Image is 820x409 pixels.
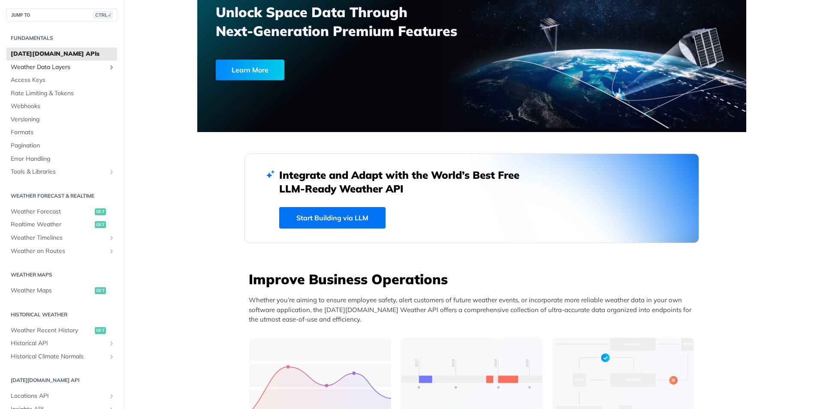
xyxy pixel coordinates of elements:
button: Show subpages for Historical API [108,340,115,347]
a: Formats [6,126,117,139]
span: Weather on Routes [11,247,106,256]
h2: Historical Weather [6,311,117,319]
a: Learn More [216,60,428,80]
button: Show subpages for Weather on Routes [108,248,115,255]
span: Tools & Libraries [11,168,106,176]
h3: Improve Business Operations [249,270,699,289]
a: Error Handling [6,153,117,165]
span: Locations API [11,392,106,400]
a: Realtime Weatherget [6,218,117,231]
a: Historical APIShow subpages for Historical API [6,337,117,350]
span: Weather Forecast [11,208,93,216]
a: Tools & LibrariesShow subpages for Tools & Libraries [6,165,117,178]
h2: Integrate and Adapt with the World’s Best Free LLM-Ready Weather API [279,168,532,195]
span: Weather Timelines [11,234,106,242]
span: get [95,327,106,334]
a: Locations APIShow subpages for Locations API [6,390,117,403]
span: [DATE][DOMAIN_NAME] APIs [11,50,115,58]
a: Access Keys [6,74,117,87]
h2: [DATE][DOMAIN_NAME] API [6,376,117,384]
span: Weather Data Layers [11,63,106,72]
span: Weather Maps [11,286,93,295]
a: Weather TimelinesShow subpages for Weather Timelines [6,232,117,244]
div: Learn More [216,60,284,80]
span: Pagination [11,141,115,150]
h3: Unlock Space Data Through Next-Generation Premium Features [216,3,481,40]
button: Show subpages for Tools & Libraries [108,168,115,175]
button: Show subpages for Weather Timelines [108,235,115,241]
span: Historical API [11,339,106,348]
span: Versioning [11,115,115,124]
span: get [95,221,106,228]
a: Versioning [6,113,117,126]
button: Show subpages for Historical Climate Normals [108,353,115,360]
span: Weather Recent History [11,326,93,335]
button: Show subpages for Locations API [108,393,115,400]
button: Show subpages for Weather Data Layers [108,64,115,71]
a: Start Building via LLM [279,207,386,229]
p: Whether you’re aiming to ensure employee safety, alert customers of future weather events, or inc... [249,295,699,325]
a: Weather on RoutesShow subpages for Weather on Routes [6,245,117,258]
h2: Weather Maps [6,271,117,279]
span: Access Keys [11,76,115,84]
a: Pagination [6,139,117,152]
span: Realtime Weather [11,220,93,229]
a: Weather Data LayersShow subpages for Weather Data Layers [6,61,117,74]
a: [DATE][DOMAIN_NAME] APIs [6,48,117,60]
a: Weather Mapsget [6,284,117,297]
span: Error Handling [11,155,115,163]
button: JUMP TOCTRL-/ [6,9,117,21]
a: Weather Forecastget [6,205,117,218]
span: Historical Climate Normals [11,352,106,361]
span: Rate Limiting & Tokens [11,89,115,98]
a: Webhooks [6,100,117,113]
span: get [95,287,106,294]
span: get [95,208,106,215]
a: Rate Limiting & Tokens [6,87,117,100]
h2: Fundamentals [6,34,117,42]
span: CTRL-/ [93,12,112,18]
a: Weather Recent Historyget [6,324,117,337]
span: Webhooks [11,102,115,111]
h2: Weather Forecast & realtime [6,192,117,200]
span: Formats [11,128,115,137]
a: Historical Climate NormalsShow subpages for Historical Climate Normals [6,350,117,363]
